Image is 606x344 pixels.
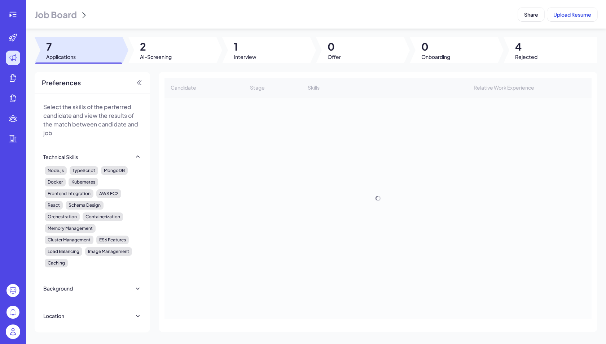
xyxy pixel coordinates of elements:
img: user_logo.png [6,324,20,339]
button: Upload Resume [547,8,597,21]
span: Rejected [515,53,537,60]
span: Share [524,11,538,18]
span: Onboarding [421,53,450,60]
span: Job Board [35,9,77,20]
span: Applications [46,53,76,60]
div: Load Balancing [45,247,82,256]
div: Node.js [45,166,67,175]
div: Docker [45,178,66,186]
div: MongoDB [101,166,128,175]
span: 4 [515,40,537,53]
span: 2 [140,40,172,53]
div: Memory Management [45,224,96,233]
div: TypeScript [70,166,98,175]
div: Cluster Management [45,236,93,244]
span: Upload Resume [553,11,591,18]
div: Background [43,285,73,292]
div: Location [43,312,64,319]
span: AI-Screening [140,53,172,60]
div: Orchestration [45,212,80,221]
div: AWS EC2 [96,189,121,198]
p: Select the skills of the perferred candidate and view the results of the match between candidate ... [43,103,141,137]
div: Schema Design [66,201,104,210]
div: React [45,201,63,210]
div: Technical Skills [43,153,78,160]
span: Offer [328,53,341,60]
span: Interview [234,53,256,60]
div: Containerization [83,212,123,221]
span: 7 [46,40,76,53]
div: Caching [45,259,68,267]
div: Frontend Integration [45,189,93,198]
button: Share [518,8,544,21]
div: Image Management [85,247,132,256]
span: Preferences [42,78,81,88]
div: ES6 Features [96,236,129,244]
div: Kubernetes [69,178,98,186]
span: 0 [328,40,341,53]
span: 1 [234,40,256,53]
span: 0 [421,40,450,53]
